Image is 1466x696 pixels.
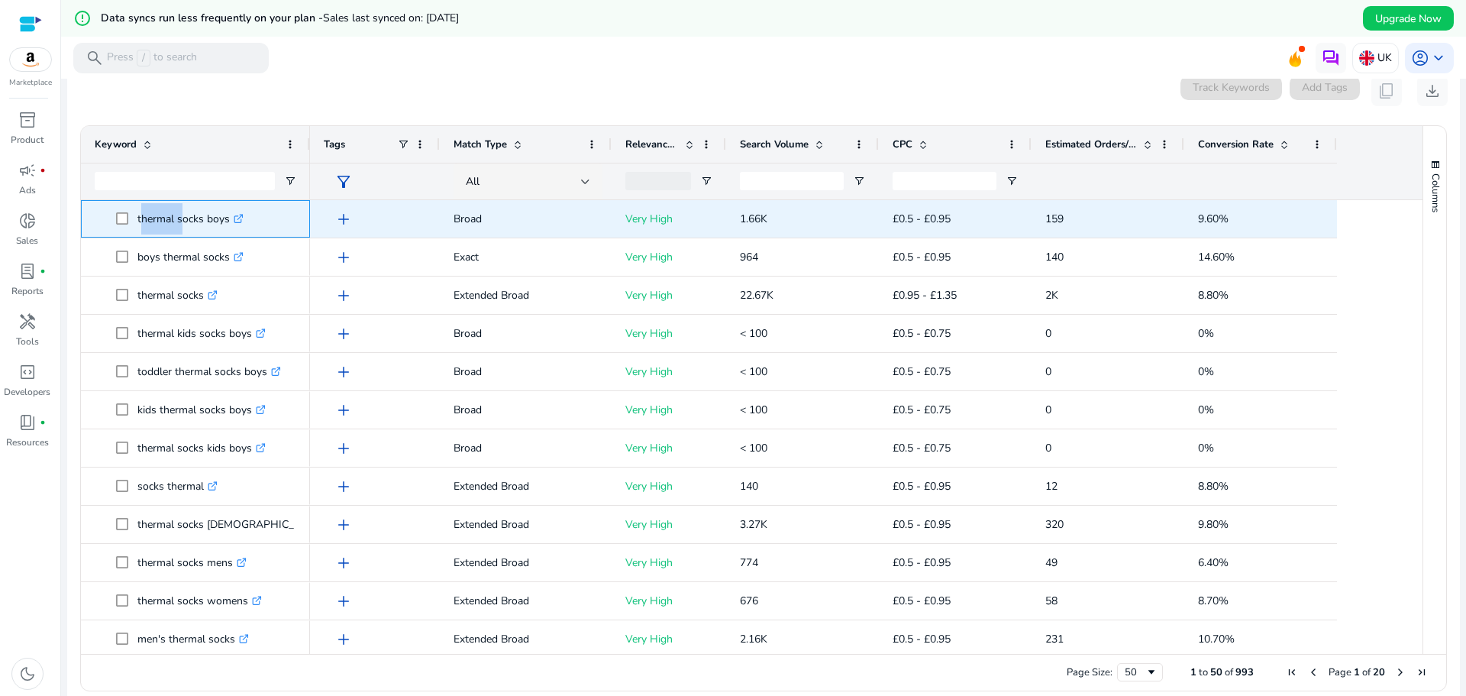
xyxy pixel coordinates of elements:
[454,432,598,464] p: Broad
[1235,665,1254,679] span: 993
[625,356,712,387] p: Very High
[16,234,38,248] p: Sales
[1045,212,1064,226] span: 159
[137,547,247,578] p: thermal socks mens
[137,471,218,502] p: socks thermal
[1045,632,1064,646] span: 231
[1045,250,1064,264] span: 140
[16,335,39,348] p: Tools
[334,477,353,496] span: add
[893,250,951,264] span: £0.5 - £0.95
[893,632,951,646] span: £0.5 - £0.95
[740,594,758,608] span: 676
[454,585,598,617] p: Extended Broad
[454,138,507,151] span: Match Type
[454,356,598,387] p: Broad
[1045,517,1064,532] span: 320
[18,665,37,683] span: dark_mode
[1198,594,1229,608] span: 8.70%
[137,432,266,464] p: thermal socks kids boys
[625,241,712,273] p: Very High
[893,403,951,417] span: £0.5 - £0.75
[18,111,37,129] span: inventory_2
[334,401,353,419] span: add
[1045,326,1051,341] span: 0
[740,517,767,532] span: 3.27K
[1198,326,1214,341] span: 0%
[9,77,52,89] p: Marketplace
[1045,138,1137,151] span: Estimated Orders/Month
[1198,403,1214,417] span: 0%
[625,547,712,578] p: Very High
[1199,665,1208,679] span: to
[1198,441,1214,455] span: 0%
[454,203,598,235] p: Broad
[893,326,951,341] span: £0.5 - £0.75
[1423,82,1442,100] span: download
[1198,632,1235,646] span: 10.70%
[284,175,296,187] button: Open Filter Menu
[454,471,598,502] p: Extended Broad
[334,630,353,649] span: add
[893,555,951,570] span: £0.5 - £0.95
[625,471,712,502] p: Very High
[1359,50,1374,66] img: uk.svg
[334,210,353,228] span: add
[1362,665,1371,679] span: of
[334,248,353,267] span: add
[740,479,758,494] span: 140
[137,318,266,349] p: thermal kids socks boys
[893,479,951,494] span: £0.5 - £0.95
[454,547,598,578] p: Extended Broad
[4,385,50,399] p: Developers
[700,175,712,187] button: Open Filter Menu
[1045,479,1058,494] span: 12
[1006,175,1018,187] button: Open Filter Menu
[1429,49,1448,67] span: keyboard_arrow_down
[1045,594,1058,608] span: 58
[137,241,244,273] p: boys thermal socks
[323,11,459,25] span: Sales last synced on: [DATE]
[893,364,951,379] span: £0.5 - £0.75
[1417,76,1448,106] button: download
[18,161,37,180] span: campaign
[625,203,712,235] p: Very High
[1125,665,1145,679] div: 50
[740,555,758,570] span: 774
[893,594,951,608] span: £0.5 - £0.95
[1411,49,1429,67] span: account_circle
[625,432,712,464] p: Very High
[740,138,809,151] span: Search Volume
[1394,666,1406,678] div: Next Page
[324,138,345,151] span: Tags
[86,49,104,67] span: search
[6,435,49,449] p: Resources
[18,413,37,432] span: book_4
[1225,665,1233,679] span: of
[1416,666,1428,678] div: Last Page
[334,516,353,534] span: add
[893,172,996,190] input: CPC Filter Input
[454,623,598,655] p: Extended Broad
[853,175,865,187] button: Open Filter Menu
[740,212,767,226] span: 1.66K
[625,509,712,540] p: Very High
[1329,665,1351,679] span: Page
[893,138,912,151] span: CPC
[454,394,598,426] p: Broad
[1210,665,1222,679] span: 50
[95,172,275,190] input: Keyword Filter Input
[1198,479,1229,494] span: 8.80%
[740,326,767,341] span: < 100
[625,394,712,426] p: Very High
[19,183,36,197] p: Ads
[625,138,679,151] span: Relevance Score
[625,623,712,655] p: Very High
[40,419,46,426] span: fiber_manual_record
[1377,44,1392,71] p: UK
[334,173,353,191] span: filter_alt
[454,280,598,311] p: Extended Broad
[740,632,767,646] span: 2.16K
[18,262,37,280] span: lab_profile
[740,250,758,264] span: 964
